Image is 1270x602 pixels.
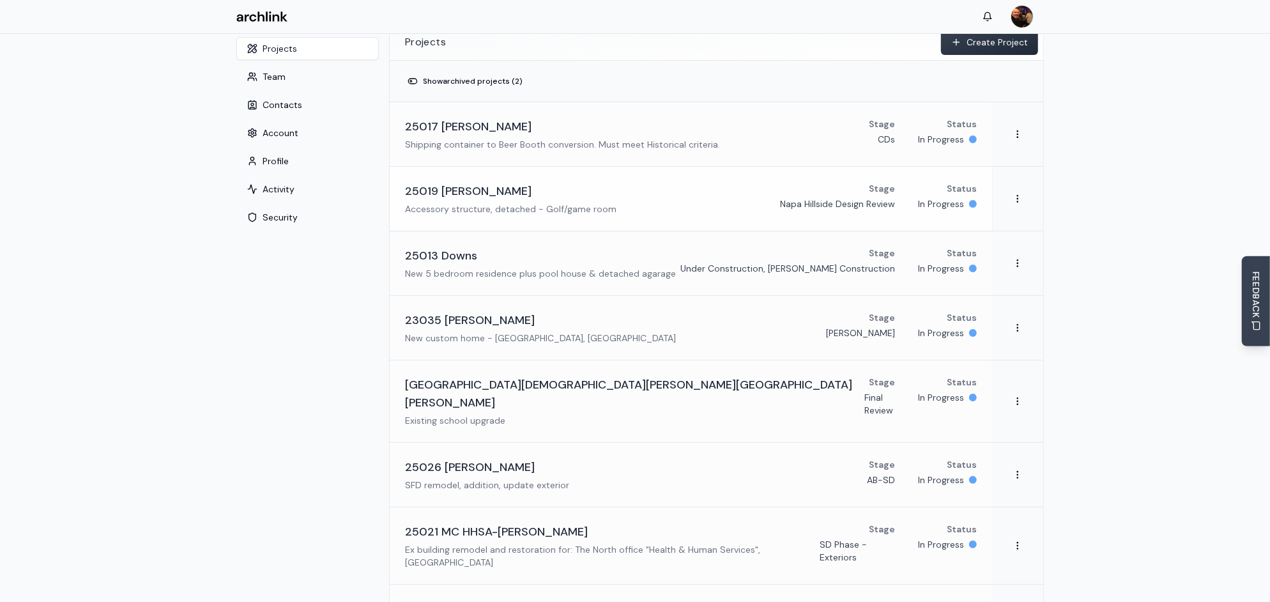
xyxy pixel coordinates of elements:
h2: Projects [405,24,446,60]
p: Status [947,247,977,259]
p: Stage [869,182,895,195]
a: Projects [236,43,379,57]
p: Stage [869,458,895,471]
button: Account [236,121,379,144]
p: Status [947,376,977,389]
h3: 25017 [PERSON_NAME] [405,118,532,135]
p: AB-SD [867,474,895,486]
p: Status [947,118,977,130]
h3: 23035 [PERSON_NAME] [405,311,535,329]
p: Under Construction, [PERSON_NAME] Construction [680,262,895,275]
button: Showarchived projects (2) [400,71,530,91]
p: Status [947,182,977,195]
p: Status [947,523,977,536]
h3: 25019 [PERSON_NAME] [405,182,532,200]
p: SFD remodel, addition, update exterior [405,479,569,491]
span: FEEDBACK [1250,272,1262,318]
p: Status [947,311,977,324]
p: New custom home - [GEOGRAPHIC_DATA], [GEOGRAPHIC_DATA] [405,332,676,344]
button: Contacts [236,93,379,116]
p: In Progress [918,133,964,146]
p: In Progress [918,327,964,339]
p: Stage [869,118,895,130]
h3: [GEOGRAPHIC_DATA][DEMOGRAPHIC_DATA][PERSON_NAME][GEOGRAPHIC_DATA][PERSON_NAME] [405,376,864,412]
p: Stage [869,311,895,324]
a: Team [236,72,379,85]
p: Final Review [864,391,895,417]
p: In Progress [918,474,964,486]
button: Send Feedback [1242,256,1270,346]
a: 25021 MC HHSA-[PERSON_NAME]Ex building remodel and restoration for: The North office "Health & Hu... [390,507,992,584]
p: Napa Hillside Design Review [780,197,895,210]
h3: 25026 [PERSON_NAME] [405,458,535,476]
p: Stage [869,247,895,259]
p: Stage [869,376,895,389]
p: In Progress [918,262,964,275]
p: SD Phase - Exteriors [820,538,895,564]
button: Security [236,206,379,229]
p: CDs [878,133,895,146]
p: Status [947,458,977,471]
a: 25019 [PERSON_NAME]Accessory structure, detached - Golf/game roomStageNapa Hillside Design Review... [390,167,992,231]
a: 23035 [PERSON_NAME]New custom home - [GEOGRAPHIC_DATA], [GEOGRAPHIC_DATA]Stage[PERSON_NAME]Status... [390,296,992,360]
a: Account [236,128,379,141]
button: Create Project [941,29,1038,55]
p: Existing school upgrade [405,414,864,427]
a: 25017 [PERSON_NAME]Shipping container to Beer Booth conversion. Must meet Historical criteria.Sta... [390,102,992,166]
a: Activity [236,184,379,197]
p: Stage [869,523,895,536]
button: Profile [236,150,379,173]
p: In Progress [918,197,964,210]
a: Security [236,212,379,226]
img: MARC JONES [1011,6,1033,27]
button: Team [236,65,379,88]
p: In Progress [918,391,964,404]
a: [GEOGRAPHIC_DATA][DEMOGRAPHIC_DATA][PERSON_NAME][GEOGRAPHIC_DATA][PERSON_NAME]Existing school upg... [390,360,992,442]
p: [PERSON_NAME] [826,327,895,339]
button: Projects [236,37,379,60]
a: 25026 [PERSON_NAME]SFD remodel, addition, update exteriorStageAB-SDStatusIn Progress [390,443,992,507]
p: Shipping container to Beer Booth conversion. Must meet Historical criteria. [405,138,720,151]
p: New 5 bedroom residence plus pool house & detached agarage [405,267,676,280]
p: In Progress [918,538,964,551]
p: Ex building remodel and restoration for: The North office "Health & Human Services", [GEOGRAPHIC_... [405,543,820,569]
button: Activity [236,178,379,201]
a: Contacts [236,100,379,113]
h3: 25021 MC HHSA-[PERSON_NAME] [405,523,588,541]
a: 25013 DownsNew 5 bedroom residence plus pool house & detached agarageStageUnder Construction, [PE... [390,231,992,295]
p: Accessory structure, detached - Golf/game room [405,203,616,215]
img: Archlink [236,12,287,22]
h3: 25013 Downs [405,247,477,265]
a: Profile [236,156,379,169]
